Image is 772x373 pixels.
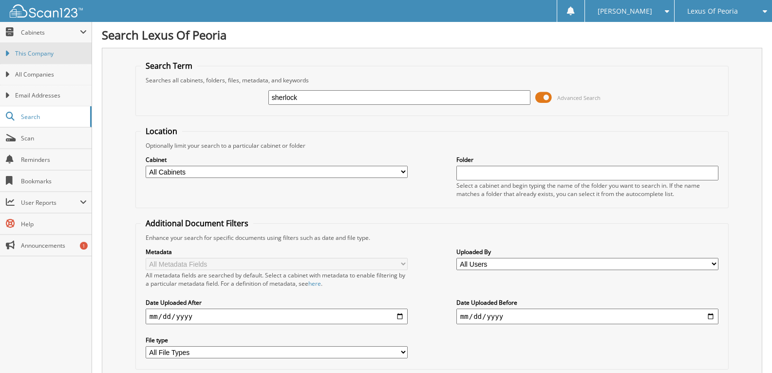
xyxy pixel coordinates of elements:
[21,241,87,250] span: Announcements
[723,326,772,373] iframe: Chat Widget
[456,309,718,324] input: end
[146,336,408,344] label: File type
[21,198,80,207] span: User Reports
[456,181,718,198] div: Select a cabinet and begin typing the name of the folder you want to search in. If the name match...
[15,70,87,79] span: All Companies
[141,218,253,229] legend: Additional Document Filters
[10,4,83,18] img: scan123-logo-white.svg
[456,248,718,256] label: Uploaded By
[146,309,408,324] input: start
[15,49,87,58] span: This Company
[456,156,718,164] label: Folder
[146,298,408,307] label: Date Uploaded After
[80,242,88,250] div: 1
[21,156,87,164] span: Reminders
[21,113,85,121] span: Search
[141,141,723,150] div: Optionally limit your search to a particular cabinet or folder
[456,298,718,307] label: Date Uploaded Before
[687,8,738,14] span: Lexus Of Peoria
[141,126,182,137] legend: Location
[598,8,652,14] span: [PERSON_NAME]
[141,76,723,84] div: Searches all cabinets, folders, files, metadata, and keywords
[146,156,408,164] label: Cabinet
[141,60,197,71] legend: Search Term
[141,234,723,242] div: Enhance your search for specific documents using filters such as date and file type.
[557,94,601,101] span: Advanced Search
[102,27,762,43] h1: Search Lexus Of Peoria
[15,91,87,100] span: Email Addresses
[21,177,87,185] span: Bookmarks
[21,28,80,37] span: Cabinets
[21,220,87,228] span: Help
[146,248,408,256] label: Metadata
[308,279,321,288] a: here
[21,134,87,142] span: Scan
[146,271,408,288] div: All metadata fields are searched by default. Select a cabinet with metadata to enable filtering b...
